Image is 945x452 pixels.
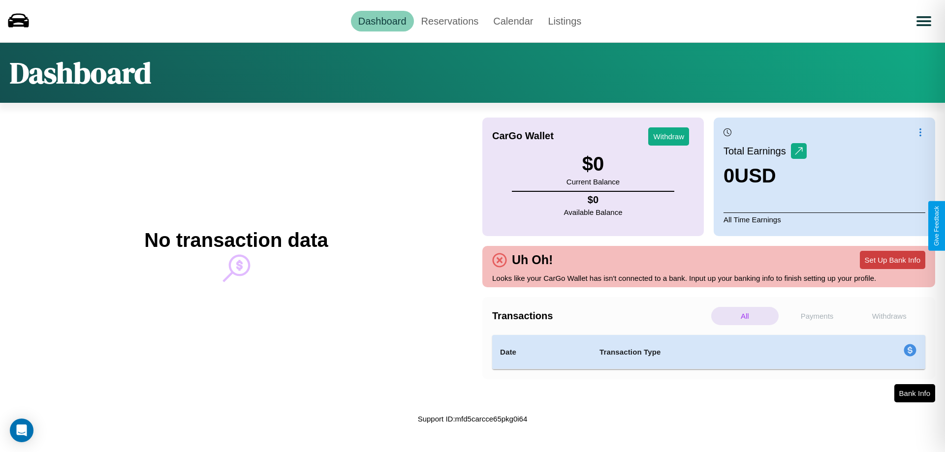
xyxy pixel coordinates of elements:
[599,346,823,358] h4: Transaction Type
[500,346,584,358] h4: Date
[711,307,779,325] p: All
[144,229,328,251] h2: No transaction data
[10,53,151,93] h1: Dashboard
[414,11,486,31] a: Reservations
[855,307,923,325] p: Withdraws
[492,310,709,322] h4: Transactions
[567,153,620,175] h3: $ 0
[10,419,33,442] div: Open Intercom Messenger
[492,130,554,142] h4: CarGo Wallet
[564,194,623,206] h4: $ 0
[933,206,940,246] div: Give Feedback
[724,212,925,226] p: All Time Earnings
[486,11,540,31] a: Calendar
[910,7,938,35] button: Open menu
[351,11,414,31] a: Dashboard
[507,253,558,267] h4: Uh Oh!
[724,165,807,187] h3: 0 USD
[492,335,925,369] table: simple table
[540,11,589,31] a: Listings
[784,307,851,325] p: Payments
[648,127,689,146] button: Withdraw
[894,384,935,402] button: Bank Info
[418,412,528,425] p: Support ID: mfd5carcce65pkg0i64
[567,175,620,188] p: Current Balance
[564,206,623,219] p: Available Balance
[492,271,925,285] p: Looks like your CarGo Wallet has isn't connected to a bank. Input up your banking info to finish ...
[860,251,925,269] button: Set Up Bank Info
[724,142,791,160] p: Total Earnings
